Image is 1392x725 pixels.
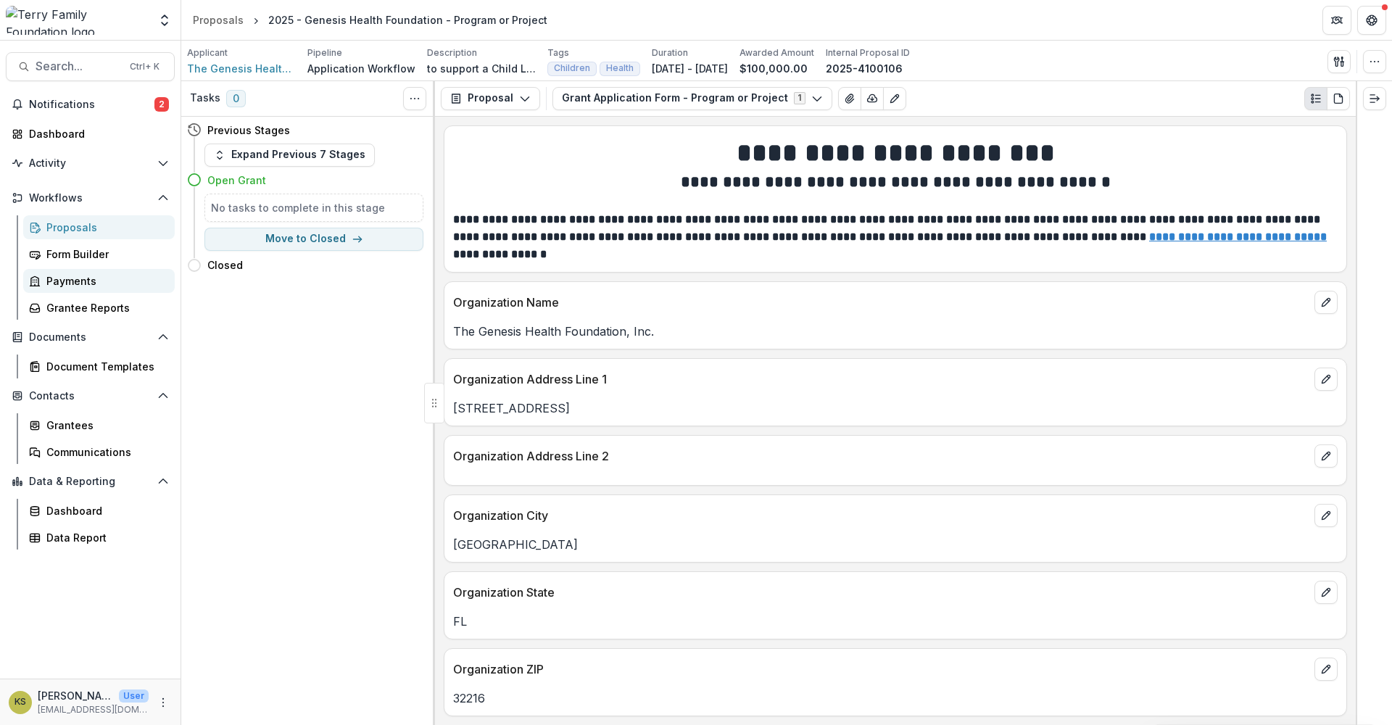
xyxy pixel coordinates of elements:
p: Tags [547,46,569,59]
p: The Genesis Health Foundation, Inc. [453,323,1338,340]
button: edit [1314,658,1338,681]
p: Application Workflow [307,61,415,76]
a: Communications [23,440,175,464]
p: Organization State [453,584,1309,601]
span: Health [606,63,634,73]
button: Open Activity [6,152,175,175]
button: edit [1314,291,1338,314]
button: edit [1314,504,1338,527]
a: Data Report [23,526,175,550]
div: Proposals [46,220,163,235]
button: Open Data & Reporting [6,470,175,493]
div: Data Report [46,530,163,545]
a: Proposals [23,215,175,239]
h4: Closed [207,257,243,273]
button: edit [1314,368,1338,391]
p: FL [453,613,1338,630]
button: Search... [6,52,175,81]
span: Contacts [29,390,152,402]
p: [PERSON_NAME] [38,688,113,703]
p: Organization ZIP [453,660,1309,678]
a: Document Templates [23,355,175,378]
a: Payments [23,269,175,293]
p: Duration [652,46,688,59]
p: 2025-4100106 [826,61,903,76]
div: Document Templates [46,359,163,374]
a: Grantee Reports [23,296,175,320]
h4: Open Grant [207,173,266,188]
div: Communications [46,444,163,460]
span: Documents [29,331,152,344]
p: Organization Address Line 2 [453,447,1309,465]
span: Children [554,63,590,73]
h4: Previous Stages [207,123,290,138]
div: Ctrl + K [127,59,162,75]
p: [EMAIL_ADDRESS][DOMAIN_NAME] [38,703,149,716]
button: Get Help [1357,6,1386,35]
button: Proposal [441,87,540,110]
div: Form Builder [46,246,163,262]
div: Grantees [46,418,163,433]
button: edit [1314,444,1338,468]
button: Plaintext view [1304,87,1327,110]
button: Edit as form [883,87,906,110]
p: Awarded Amount [739,46,814,59]
span: 0 [226,90,246,107]
button: Open Documents [6,326,175,349]
button: Grant Application Form - Program or Project1 [552,87,832,110]
button: Notifications2 [6,93,175,116]
button: Open Contacts [6,384,175,407]
button: Partners [1322,6,1351,35]
p: Organization City [453,507,1309,524]
p: Pipeline [307,46,342,59]
button: Move to Closed [204,228,423,251]
p: 32216 [453,689,1338,707]
a: Proposals [187,9,249,30]
button: More [154,694,172,711]
a: Dashboard [6,122,175,146]
button: Toggle View Cancelled Tasks [403,87,426,110]
nav: breadcrumb [187,9,553,30]
span: 2 [154,97,169,112]
span: Search... [36,59,121,73]
span: Workflows [29,192,152,204]
div: Dashboard [29,126,163,141]
span: Notifications [29,99,154,111]
p: Organization Address Line 1 [453,370,1309,388]
p: [STREET_ADDRESS] [453,399,1338,417]
p: Organization Name [453,294,1309,311]
a: Grantees [23,413,175,437]
div: 2025 - Genesis Health Foundation - Program or Project [268,12,547,28]
button: Expand Previous 7 Stages [204,144,375,167]
p: [GEOGRAPHIC_DATA] [453,536,1338,553]
a: Form Builder [23,242,175,266]
div: Payments [46,273,163,289]
h5: No tasks to complete in this stage [211,200,417,215]
span: Data & Reporting [29,476,152,488]
p: Description [427,46,477,59]
p: [DATE] - [DATE] [652,61,728,76]
p: User [119,689,149,703]
span: Activity [29,157,152,170]
div: Proposals [193,12,244,28]
div: Dashboard [46,503,163,518]
a: The Genesis Health Foundation, Inc. [187,61,296,76]
img: Terry Family Foundation logo [6,6,149,35]
button: Expand right [1363,87,1386,110]
p: to support a Child Life Specialist to work with pediatric patients [427,61,536,76]
h3: Tasks [190,92,220,104]
div: Kathleen Shaw [14,697,26,707]
p: Applicant [187,46,228,59]
button: edit [1314,581,1338,604]
p: Internal Proposal ID [826,46,910,59]
p: $100,000.00 [739,61,808,76]
a: Dashboard [23,499,175,523]
button: Open Workflows [6,186,175,210]
button: Open entity switcher [154,6,175,35]
button: View Attached Files [838,87,861,110]
button: PDF view [1327,87,1350,110]
div: Grantee Reports [46,300,163,315]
